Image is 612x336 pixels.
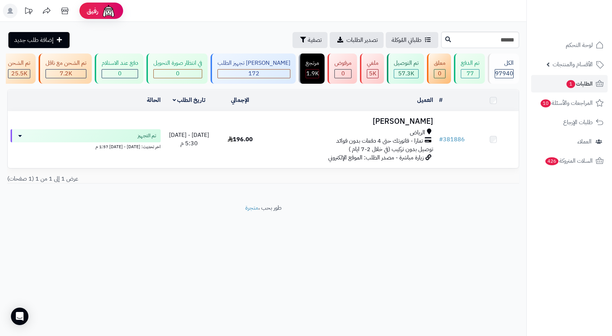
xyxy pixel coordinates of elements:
[217,59,290,67] div: [PERSON_NAME] تجهيز الطلب
[367,59,378,67] div: ملغي
[269,117,433,126] h3: [PERSON_NAME]
[176,69,180,78] span: 0
[46,59,86,67] div: تم الشحن مع ناقل
[346,36,378,44] span: تصدير الطلبات
[8,32,70,48] a: إضافة طلب جديد
[93,54,145,84] a: دفع عند الاستلام 0
[386,32,438,48] a: طلباتي المُوكلة
[398,69,414,78] span: 57.3K
[385,54,425,84] a: تم التوصيل 57.3K
[326,54,358,84] a: مرفوض 0
[138,132,156,139] span: تم التجهيز
[577,137,592,147] span: العملاء
[46,70,86,78] div: 7222
[367,70,378,78] div: 5022
[19,4,38,20] a: تحديثات المنصة
[209,54,297,84] a: [PERSON_NAME] تجهيز الطلب 172
[439,135,443,144] span: #
[434,59,446,67] div: معلق
[87,7,98,15] span: رفيق
[306,69,319,78] span: 1.9K
[306,70,319,78] div: 1866
[145,54,209,84] a: في انتظار صورة التحويل 0
[153,59,202,67] div: في انتظار صورة التحويل
[439,135,465,144] a: #381886
[231,96,249,104] a: الإجمالي
[425,54,452,84] a: معلق 0
[495,69,513,78] span: 97940
[330,32,384,48] a: تصدير الطلبات
[228,135,253,144] span: 196.00
[248,69,259,78] span: 172
[545,156,593,166] span: السلات المتروكة
[369,69,376,78] span: 5K
[461,59,479,67] div: تم الدفع
[349,145,433,154] span: توصيل بدون تركيب (في خلال 2-7 ايام )
[531,75,608,92] a: الطلبات1
[293,32,327,48] button: تصفية
[566,80,575,88] span: 1
[328,153,424,162] span: زيارة مباشرة - مصدر الطلب: الموقع الإلكتروني
[563,117,593,127] span: طلبات الإرجاع
[169,131,209,148] span: [DATE] - [DATE] 5:30 م
[531,133,608,150] a: العملاء
[495,59,514,67] div: الكل
[434,70,445,78] div: 0
[531,36,608,54] a: لوحة التحكم
[335,70,351,78] div: 0
[467,69,474,78] span: 77
[394,70,418,78] div: 57318
[154,70,202,78] div: 0
[566,40,593,50] span: لوحة التحكم
[11,142,161,150] div: اخر تحديث: [DATE] - [DATE] 1:57 م
[358,54,385,84] a: ملغي 5K
[306,59,319,67] div: مرتجع
[118,69,122,78] span: 0
[452,54,486,84] a: تم الدفع 77
[486,54,521,84] a: الكل97940
[531,152,608,170] a: السلات المتروكة426
[102,70,138,78] div: 0
[147,96,161,104] a: الحالة
[541,99,551,107] span: 10
[531,94,608,112] a: المراجعات والأسئلة10
[297,54,326,84] a: مرتجع 1.9K
[439,96,443,104] a: #
[341,69,345,78] span: 0
[566,79,593,89] span: الطلبات
[438,69,442,78] span: 0
[37,54,93,84] a: تم الشحن مع ناقل 7.2K
[336,137,423,145] span: تمارا - فاتورتك حتى 4 دفعات بدون فوائد
[11,69,27,78] span: 25.5K
[394,59,419,67] div: تم التوصيل
[417,96,433,104] a: العميل
[334,59,352,67] div: مرفوض
[461,70,479,78] div: 77
[8,70,30,78] div: 25464
[218,70,290,78] div: 172
[14,36,54,44] span: إضافة طلب جديد
[545,157,558,165] span: 426
[11,308,28,325] div: Open Intercom Messenger
[410,129,425,137] span: الرياض
[308,36,322,44] span: تصفية
[553,59,593,70] span: الأقسام والمنتجات
[2,175,263,183] div: عرض 1 إلى 1 من 1 (1 صفحات)
[102,59,138,67] div: دفع عند الاستلام
[531,114,608,131] a: طلبات الإرجاع
[60,69,72,78] span: 7.2K
[173,96,206,104] a: تاريخ الطلب
[540,98,593,108] span: المراجعات والأسئلة
[8,59,30,67] div: تم الشحن
[392,36,421,44] span: طلباتي المُوكلة
[245,203,258,212] a: متجرة
[101,4,116,18] img: ai-face.png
